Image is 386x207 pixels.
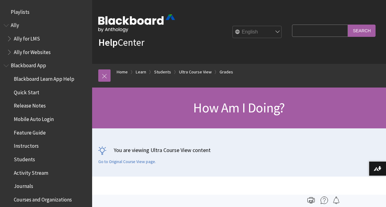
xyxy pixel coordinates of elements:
span: Ally for Websites [14,47,51,55]
a: Go to Original Course View page. [98,159,156,165]
span: Mobile Auto Login [14,114,54,122]
span: Release Notes [14,101,46,109]
a: Learn [136,68,146,76]
a: Grades [220,68,233,76]
nav: Book outline for Playlists [4,7,88,17]
img: Follow this page [333,197,340,204]
strong: Help [98,36,118,49]
input: Search [348,25,376,37]
span: Activity Stream [14,168,48,176]
span: Journals [14,181,33,189]
span: Ally for LMS [14,33,40,42]
a: Students [154,68,171,76]
a: HelpCenter [98,36,144,49]
span: Blackboard Learn App Help [14,74,74,82]
span: Playlists [11,7,29,15]
img: Blackboard by Anthology [98,14,175,32]
span: Feature Guide [14,127,46,136]
a: Ultra Course View [179,68,212,76]
span: Students [14,154,35,162]
p: You are viewing Ultra Course View content [98,146,380,154]
span: Courses and Organizations [14,194,72,203]
select: Site Language Selector [233,26,282,38]
span: How Am I Doing? [193,99,285,116]
span: Blackboard App [11,61,46,69]
span: Ally [11,20,19,29]
img: Print [307,197,315,204]
span: Quick Start [14,87,39,96]
nav: Book outline for Anthology Ally Help [4,20,88,57]
a: Home [117,68,128,76]
span: Instructors [14,141,39,149]
img: More help [321,197,328,204]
